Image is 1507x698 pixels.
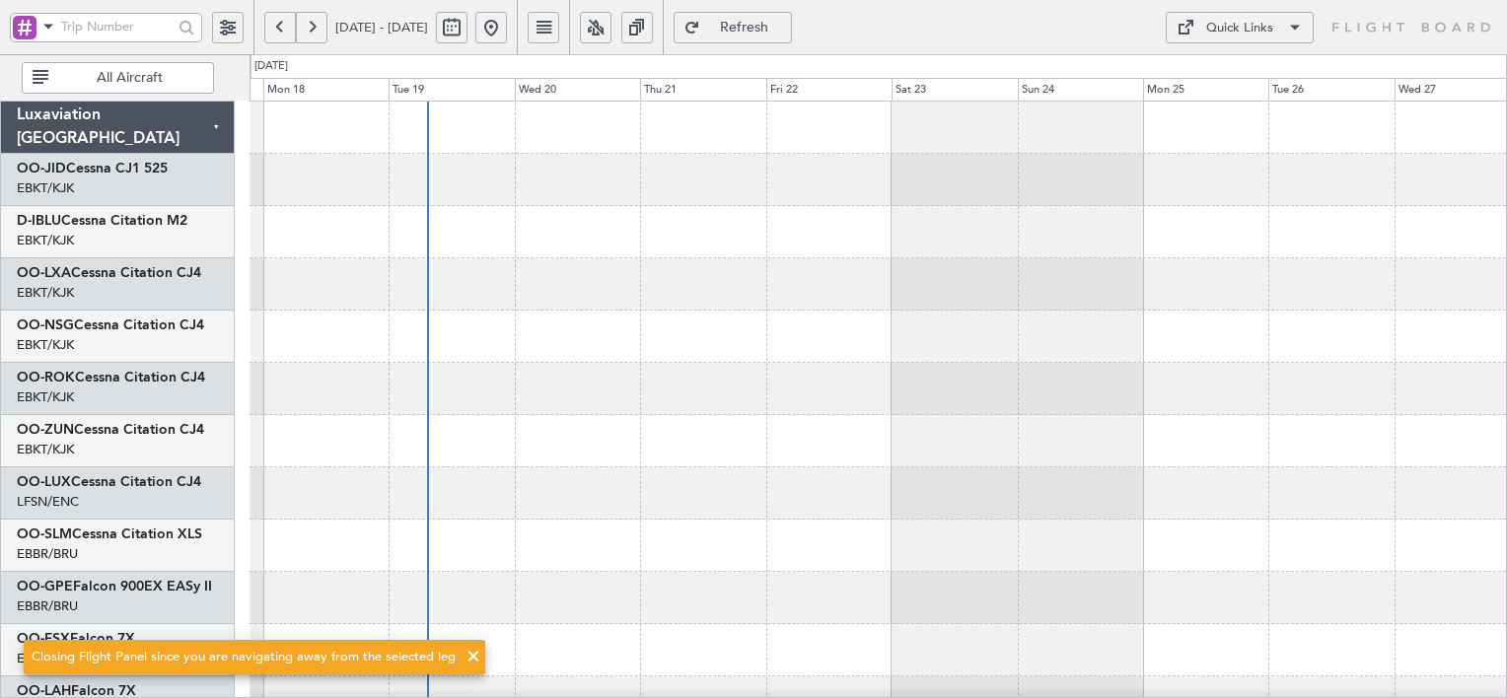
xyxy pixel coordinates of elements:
[17,527,202,541] a: OO-SLMCessna Citation XLS
[17,527,72,541] span: OO-SLM
[389,78,514,102] div: Tue 19
[1166,12,1314,43] button: Quick Links
[17,545,78,563] a: EBBR/BRU
[17,318,74,332] span: OO-NSG
[17,284,74,302] a: EBKT/KJK
[17,388,74,406] a: EBKT/KJK
[17,475,71,489] span: OO-LUX
[17,441,74,458] a: EBKT/KJK
[254,58,288,75] div: [DATE]
[52,71,207,85] span: All Aircraft
[704,21,785,35] span: Refresh
[17,232,74,249] a: EBKT/KJK
[17,214,61,228] span: D-IBLU
[17,318,204,332] a: OO-NSGCessna Citation CJ4
[640,78,765,102] div: Thu 21
[17,475,201,489] a: OO-LUXCessna Citation CJ4
[17,336,74,354] a: EBKT/KJK
[674,12,792,43] button: Refresh
[17,266,201,280] a: OO-LXACessna Citation CJ4
[766,78,892,102] div: Fri 22
[17,371,75,384] span: OO-ROK
[17,179,74,197] a: EBKT/KJK
[32,648,456,667] div: Closing Flight Panel since you are navigating away from the selected leg
[1143,78,1268,102] div: Mon 25
[17,493,79,511] a: LFSN/ENC
[1206,19,1273,38] div: Quick Links
[1268,78,1394,102] div: Tue 26
[263,78,389,102] div: Mon 18
[17,214,187,228] a: D-IBLUCessna Citation M2
[17,423,74,437] span: OO-ZUN
[17,162,168,175] a: OO-JIDCessna CJ1 525
[61,12,173,41] input: Trip Number
[892,78,1017,102] div: Sat 23
[22,62,214,94] button: All Aircraft
[515,78,640,102] div: Wed 20
[17,580,73,593] span: OO-GPE
[17,162,66,175] span: OO-JID
[17,371,205,384] a: OO-ROKCessna Citation CJ4
[17,423,204,437] a: OO-ZUNCessna Citation CJ4
[1018,78,1143,102] div: Sun 24
[17,597,78,615] a: EBBR/BRU
[335,19,428,36] span: [DATE] - [DATE]
[17,580,212,593] a: OO-GPEFalcon 900EX EASy II
[17,266,71,280] span: OO-LXA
